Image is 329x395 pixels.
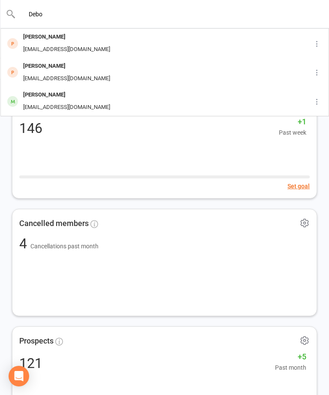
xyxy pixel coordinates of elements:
[21,43,113,56] div: [EMAIL_ADDRESS][DOMAIN_NAME]
[279,116,306,128] span: +1
[19,356,42,370] div: 121
[19,335,54,347] span: Prospects
[16,8,314,20] input: Search...
[9,366,29,386] div: Open Intercom Messenger
[275,363,306,372] span: Past month
[275,351,306,363] span: +5
[19,121,42,135] div: 146
[21,89,113,101] div: [PERSON_NAME]
[21,31,113,43] div: [PERSON_NAME]
[21,60,113,72] div: [PERSON_NAME]
[19,217,89,230] span: Cancelled members
[279,128,306,137] span: Past week
[19,235,30,252] span: 4
[21,101,113,114] div: [EMAIL_ADDRESS][DOMAIN_NAME]
[30,243,99,250] span: Cancellations past month
[287,181,310,191] button: Set goal
[21,72,113,85] div: [EMAIL_ADDRESS][DOMAIN_NAME]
